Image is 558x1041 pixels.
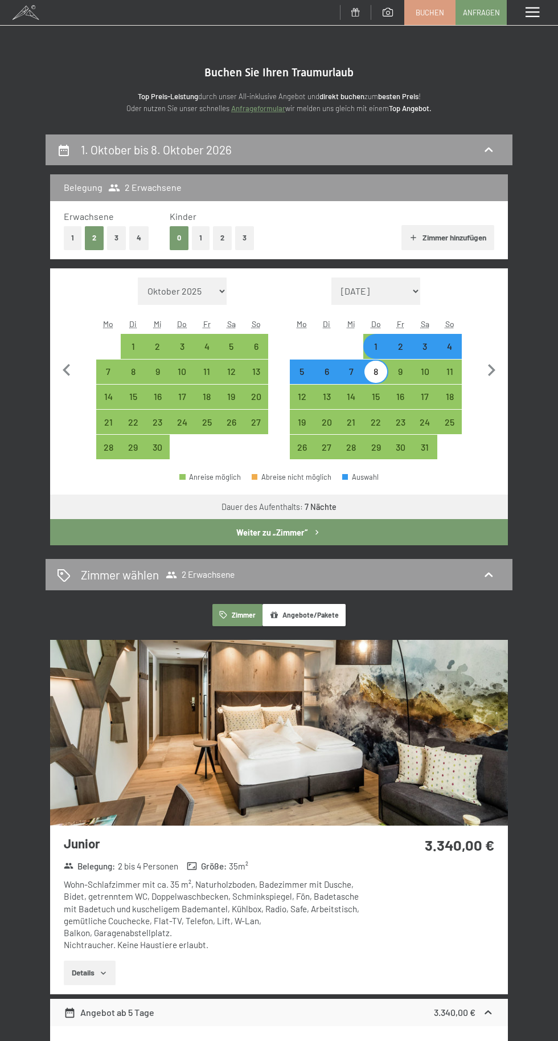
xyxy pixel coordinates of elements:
[195,385,219,409] div: Anreise möglich
[219,385,244,409] div: Sat Sep 19 2026
[262,604,346,626] button: Angebote/Pakete
[195,334,219,358] div: Fri Sep 04 2026
[378,92,419,101] strong: besten Preis
[413,360,437,384] div: Sat Oct 10 2026
[179,473,241,481] div: Anreise möglich
[416,7,444,18] span: Buchen
[146,418,169,440] div: 23
[339,360,363,384] div: Wed Oct 07 2026
[121,334,145,358] div: Anreise möglich
[171,418,193,440] div: 24
[413,385,437,409] div: Sat Oct 17 2026
[245,392,267,414] div: 20
[121,410,145,434] div: Anreise möglich
[145,385,170,409] div: Wed Sep 16 2026
[195,385,219,409] div: Fri Sep 18 2026
[46,91,512,115] p: durch unser All-inklusive Angebot und zum ! Oder nutzen Sie unser schnelles wir melden uns gleich...
[244,385,268,409] div: Anreise möglich
[314,360,339,384] div: Anreise möglich
[170,360,194,384] div: Anreise möglich
[463,7,500,18] span: Anfragen
[252,473,331,481] div: Abreise nicht möglich
[121,334,145,358] div: Tue Sep 01 2026
[219,410,244,434] div: Anreise möglich
[405,1,455,25] a: Buchen
[96,360,121,384] div: Anreise möglich
[235,226,254,250] button: 3
[170,360,194,384] div: Thu Sep 10 2026
[339,410,363,434] div: Anreise möglich
[195,410,219,434] div: Anreise möglich
[388,334,413,358] div: Fri Oct 02 2026
[244,385,268,409] div: Sun Sep 20 2026
[290,435,314,459] div: Anreise möglich
[85,226,104,250] button: 2
[291,443,313,465] div: 26
[437,360,462,384] div: Anreise möglich
[244,410,268,434] div: Sun Sep 27 2026
[340,443,362,465] div: 28
[64,211,114,222] span: Erwachsene
[413,360,437,384] div: Anreise möglich
[438,392,461,414] div: 18
[50,640,508,825] img: mss_renderimg.php
[363,410,388,434] div: Thu Oct 22 2026
[364,443,387,465] div: 29
[146,342,169,364] div: 2
[319,92,364,101] strong: direkt buchen
[121,385,145,409] div: Anreise möglich
[363,360,388,384] div: Thu Oct 08 2026
[64,181,102,194] h3: Belegung
[145,435,170,459] div: Anreise möglich
[413,385,437,409] div: Anreise möglich
[340,367,362,389] div: 7
[425,836,494,854] strong: 3.340,00 €
[170,211,196,222] span: Kinder
[389,104,432,113] strong: Top Angebot.
[96,410,121,434] div: Mon Sep 21 2026
[196,418,218,440] div: 25
[96,435,121,459] div: Anreise möglich
[389,392,412,414] div: 16
[291,418,313,440] div: 19
[363,385,388,409] div: Anreise möglich
[146,392,169,414] div: 16
[166,569,235,581] span: 2 Erwachsene
[413,334,437,358] div: Sat Oct 03 2026
[219,410,244,434] div: Sat Sep 26 2026
[219,334,244,358] div: Sat Sep 05 2026
[64,226,81,250] button: 1
[64,835,371,852] h3: Junior
[413,334,437,358] div: Anreise möglich
[437,385,462,409] div: Sun Oct 18 2026
[122,443,144,465] div: 29
[171,367,193,389] div: 10
[388,360,413,384] div: Fri Oct 09 2026
[96,435,121,459] div: Mon Sep 28 2026
[339,385,363,409] div: Anreise möglich
[121,435,145,459] div: Anreise möglich
[203,319,211,329] abbr: Freitag
[122,418,144,440] div: 22
[323,319,330,329] abbr: Dienstag
[290,410,314,434] div: Mon Oct 19 2026
[314,360,339,384] div: Tue Oct 06 2026
[170,226,188,250] button: 0
[388,385,413,409] div: Fri Oct 16 2026
[195,410,219,434] div: Fri Sep 25 2026
[219,360,244,384] div: Anreise möglich
[145,435,170,459] div: Wed Sep 30 2026
[170,334,194,358] div: Thu Sep 03 2026
[252,319,261,329] abbr: Sonntag
[81,566,159,583] h2: Zimmer wählen
[397,319,404,329] abbr: Freitag
[103,319,113,329] abbr: Montag
[315,443,338,465] div: 27
[171,392,193,414] div: 17
[122,367,144,389] div: 8
[305,502,337,512] b: 7 Nächte
[244,360,268,384] div: Anreise möglich
[364,418,387,440] div: 22
[96,360,121,384] div: Mon Sep 07 2026
[388,410,413,434] div: Anreise möglich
